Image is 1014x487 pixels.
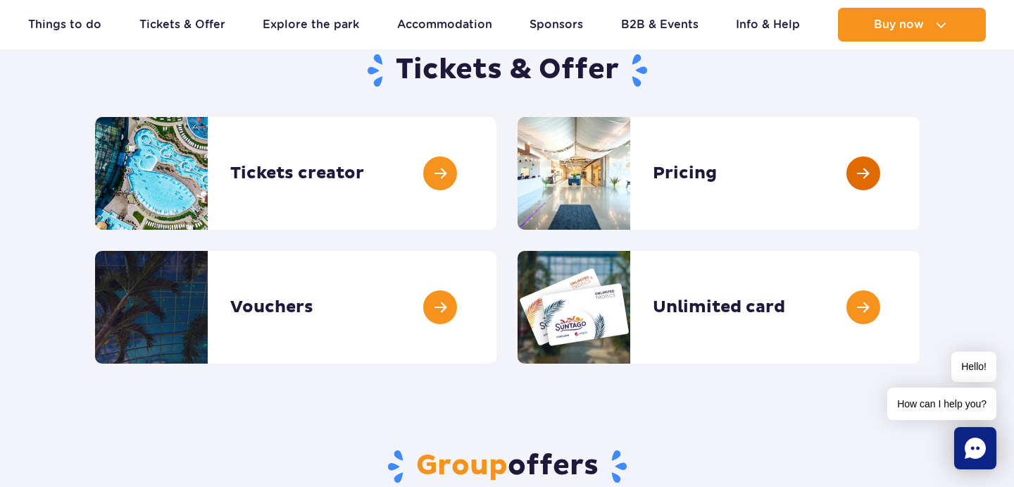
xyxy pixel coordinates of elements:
[874,18,924,31] span: Buy now
[530,8,583,42] a: Sponsors
[621,8,699,42] a: B2B & Events
[397,8,492,42] a: Accommodation
[954,427,996,469] div: Chat
[887,388,996,420] span: How can I help you?
[736,8,800,42] a: Info & Help
[95,448,920,485] h2: offers
[838,8,986,42] button: Buy now
[951,352,996,382] span: Hello!
[263,8,359,42] a: Explore the park
[95,52,920,89] h1: Tickets & Offer
[139,8,225,42] a: Tickets & Offer
[28,8,101,42] a: Things to do
[416,448,508,483] span: Group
